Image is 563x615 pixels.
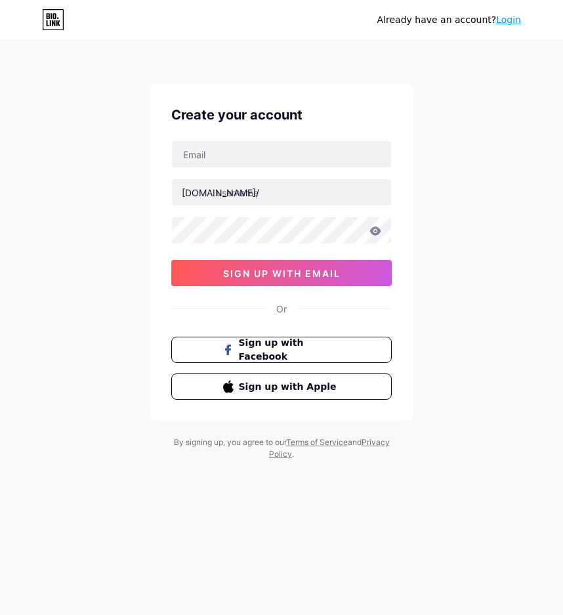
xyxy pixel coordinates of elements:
[239,380,341,394] span: Sign up with Apple
[182,186,259,200] div: [DOMAIN_NAME]/
[170,436,393,460] div: By signing up, you agree to our and .
[286,437,348,447] a: Terms of Service
[223,268,341,279] span: sign up with email
[239,336,341,364] span: Sign up with Facebook
[171,373,392,400] button: Sign up with Apple
[172,179,391,205] input: username
[172,141,391,167] input: Email
[276,302,287,316] div: Or
[496,14,521,25] a: Login
[171,105,392,125] div: Create your account
[171,337,392,363] button: Sign up with Facebook
[377,13,521,27] div: Already have an account?
[171,260,392,286] button: sign up with email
